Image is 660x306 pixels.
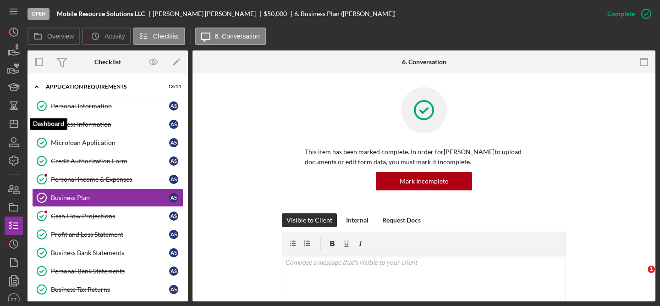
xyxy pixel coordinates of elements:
a: Personal Income & ExpensesAS [32,170,183,189]
a: Microloan ApplicationAS [32,134,183,152]
div: A S [169,248,178,257]
div: Credit Authorization Form [51,157,169,165]
div: A S [169,120,178,129]
span: $50,000 [264,10,287,17]
button: Activity [82,28,131,45]
button: Visible to Client [282,213,337,227]
div: Internal [346,213,368,227]
div: APPLICATION REQUIREMENTS [46,84,158,89]
div: Visible to Client [286,213,332,227]
button: Complete [598,5,655,23]
label: Activity [104,33,125,40]
div: Cash Flow Projections [51,212,169,220]
div: Mark Incomplete [400,172,448,190]
button: Internal [341,213,373,227]
div: A S [169,230,178,239]
div: A S [169,193,178,202]
button: Checklist [133,28,185,45]
div: A S [169,285,178,294]
div: 6. Conversation [402,58,446,66]
div: A S [169,138,178,147]
a: Personal InformationAS [32,97,183,115]
label: Overview [47,33,74,40]
button: Request Docs [378,213,425,227]
div: A S [169,156,178,166]
div: [PERSON_NAME] [PERSON_NAME] [153,10,264,17]
div: Personal Bank Statements [51,267,169,275]
a: Profit and Loss StatementAS [32,225,183,244]
button: 6. Conversation [195,28,266,45]
button: Mark Incomplete [376,172,472,190]
div: A S [169,267,178,276]
a: Business Bank StatementsAS [32,244,183,262]
div: Open [27,8,49,20]
a: Business Tax ReturnsAS [32,280,183,299]
a: Business InformationAS [32,115,183,134]
div: A S [169,175,178,184]
div: Business Bank Statements [51,249,169,256]
div: 6. Business Plan ([PERSON_NAME]) [294,10,396,17]
div: Complete [607,5,635,23]
div: Personal Income & Expenses [51,176,169,183]
div: A S [169,101,178,111]
p: This item has been marked complete. In order for [PERSON_NAME] to upload documents or edit form d... [305,147,543,167]
div: Personal Information [51,102,169,110]
div: Microloan Application [51,139,169,146]
div: Request Docs [382,213,421,227]
div: Business Plan [51,194,169,201]
div: 13 / 14 [165,84,181,89]
a: Personal Bank StatementsAS [32,262,183,280]
button: Overview [27,28,80,45]
div: Profit and Loss Statement [51,231,169,238]
div: A S [169,211,178,221]
a: Business PlanAS [32,189,183,207]
iframe: Intercom live chat [629,266,651,288]
text: PT [11,297,16,302]
label: Checklist [153,33,179,40]
span: 1 [648,266,655,273]
a: Cash Flow ProjectionsAS [32,207,183,225]
a: Credit Authorization FormAS [32,152,183,170]
b: Mobile Resource Solutions LLC [57,10,145,17]
label: 6. Conversation [215,33,260,40]
div: Business Information [51,121,169,128]
div: Business Tax Returns [51,286,169,293]
div: Checklist [94,58,121,66]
